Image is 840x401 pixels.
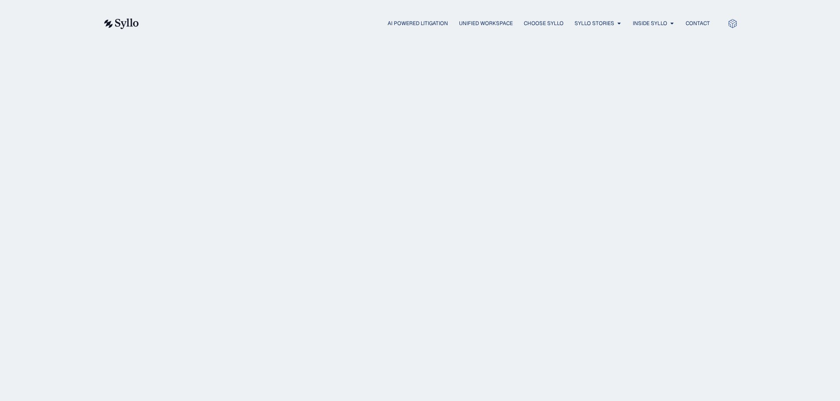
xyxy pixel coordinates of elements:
img: syllo [103,18,139,29]
a: Syllo Stories [575,19,614,27]
a: Unified Workspace [459,19,513,27]
nav: Menu [157,19,710,28]
a: Contact [686,19,710,27]
a: AI Powered Litigation [388,19,448,27]
a: Inside Syllo [633,19,667,27]
a: Choose Syllo [524,19,564,27]
div: Menu Toggle [157,19,710,28]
